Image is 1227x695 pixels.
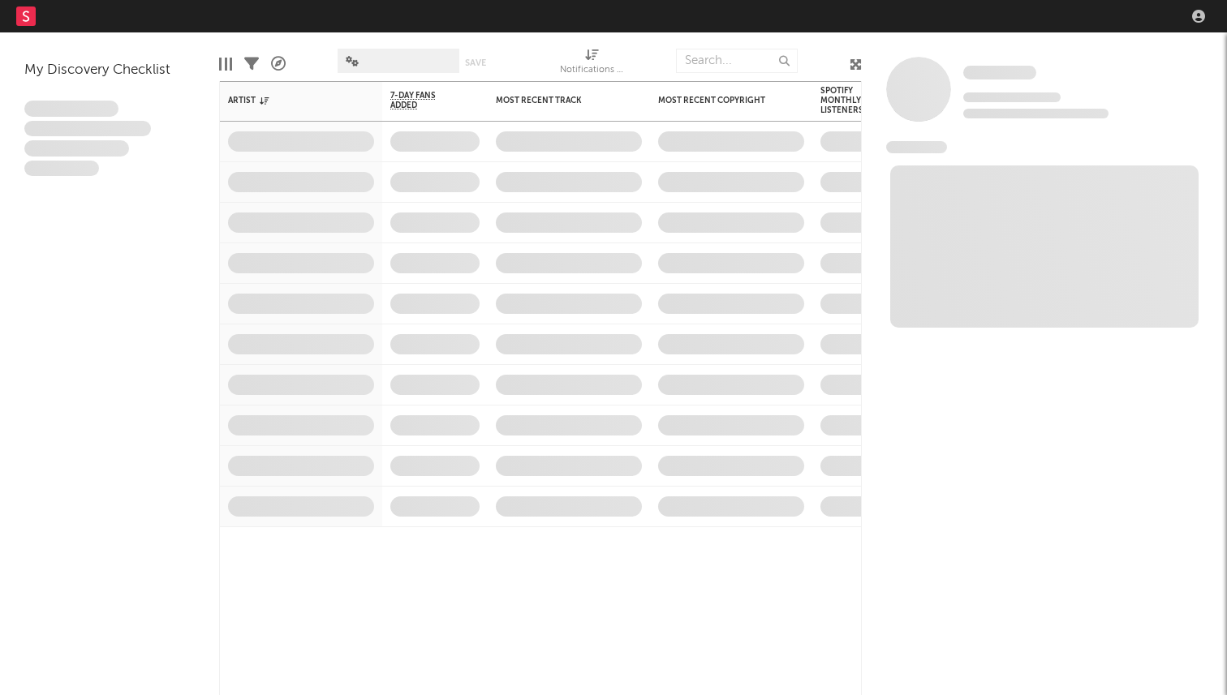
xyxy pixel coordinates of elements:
div: Filters [244,41,259,88]
span: Lorem ipsum dolor [24,101,118,117]
span: 0 fans last week [963,109,1109,118]
span: Integer aliquet in purus et [24,121,151,137]
div: Artist [228,96,350,105]
input: Search... [676,49,798,73]
div: Most Recent Track [496,96,618,105]
span: Some Artist [963,66,1036,79]
div: Spotify Monthly Listeners [820,86,877,115]
span: Aliquam viverra [24,161,99,177]
span: 7-Day Fans Added [390,91,455,110]
div: A&R Pipeline [271,41,286,88]
div: Edit Columns [219,41,232,88]
div: Notifications (Artist) [560,41,625,88]
div: Most Recent Copyright [658,96,780,105]
span: Tracking Since: [DATE] [963,92,1061,102]
button: Save [465,58,486,67]
a: Some Artist [963,65,1036,81]
div: Notifications (Artist) [560,61,625,80]
span: News Feed [886,141,947,153]
div: My Discovery Checklist [24,61,195,80]
span: Praesent ac interdum [24,140,129,157]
